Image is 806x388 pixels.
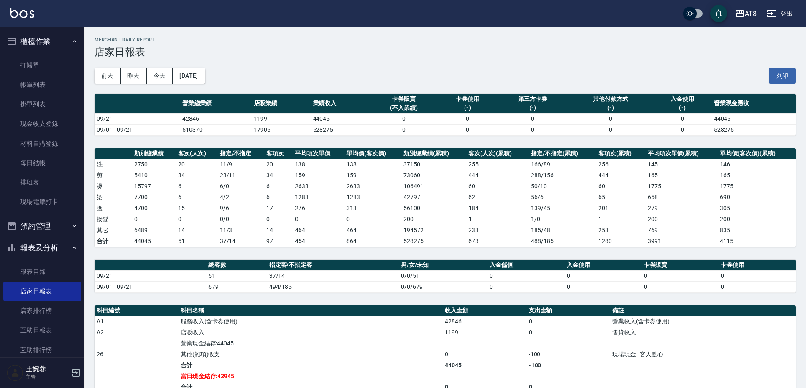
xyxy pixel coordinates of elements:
[399,281,487,292] td: 0/0/679
[719,281,796,292] td: 0
[95,316,179,327] td: A1
[3,95,81,114] a: 掛單列表
[401,214,466,225] td: 200
[267,260,399,271] th: 指定客/不指定客
[610,305,796,316] th: 備註
[311,94,370,114] th: 業績收入
[571,95,650,103] div: 其他付款方式
[646,236,718,247] td: 3991
[499,95,567,103] div: 第三方卡券
[642,270,719,281] td: 0
[529,225,596,236] td: 185 / 48
[646,214,718,225] td: 200
[596,225,646,236] td: 253
[264,225,293,236] td: 14
[596,148,646,159] th: 客項次(累積)
[596,214,646,225] td: 1
[3,134,81,153] a: 材料自購登錄
[646,170,718,181] td: 165
[527,327,611,338] td: 0
[529,181,596,192] td: 50 / 10
[293,214,344,225] td: 0
[95,148,796,247] table: a dense table
[529,192,596,203] td: 56 / 6
[95,113,180,124] td: 09/21
[179,305,443,316] th: 科目名稱
[401,203,466,214] td: 56100
[132,148,176,159] th: 類別總業績
[95,225,132,236] td: 其它
[218,225,265,236] td: 11 / 3
[132,214,176,225] td: 0
[596,236,646,247] td: 1280
[3,30,81,52] button: 櫃檯作業
[642,260,719,271] th: 卡券販賣
[497,113,569,124] td: 0
[653,113,712,124] td: 0
[218,203,265,214] td: 9 / 6
[438,113,497,124] td: 0
[443,316,527,327] td: 42846
[264,236,293,247] td: 97
[344,159,401,170] td: 138
[176,236,218,247] td: 51
[264,214,293,225] td: 0
[653,124,712,135] td: 0
[443,360,527,371] td: 44045
[529,170,596,181] td: 288 / 156
[132,203,176,214] td: 4700
[497,124,569,135] td: 0
[176,148,218,159] th: 客次(人次)
[568,113,652,124] td: 0
[3,301,81,320] a: 店家排行榜
[372,103,436,112] div: (不入業績)
[179,360,443,371] td: 合計
[147,68,173,84] button: 今天
[3,153,81,173] a: 每日結帳
[267,270,399,281] td: 37/14
[293,181,344,192] td: 2633
[95,203,132,214] td: 護
[3,340,81,360] a: 互助排行榜
[443,349,527,360] td: 0
[252,113,311,124] td: 1199
[264,181,293,192] td: 6
[718,192,796,203] td: 690
[132,225,176,236] td: 6489
[179,338,443,349] td: 營業現金結存:44045
[264,203,293,214] td: 17
[401,148,466,159] th: 類別總業績(累積)
[440,103,495,112] div: (-)
[26,365,69,373] h5: 王婉蓉
[293,159,344,170] td: 138
[401,170,466,181] td: 73060
[440,95,495,103] div: 卡券使用
[466,192,529,203] td: 62
[466,148,529,159] th: 客次(人次)(累積)
[646,148,718,159] th: 平均項次單價(累積)
[466,214,529,225] td: 1
[180,94,252,114] th: 營業總業績
[293,192,344,203] td: 1283
[3,262,81,282] a: 報表目錄
[176,225,218,236] td: 14
[132,170,176,181] td: 5410
[95,281,206,292] td: 09/01 - 09/21
[565,260,642,271] th: 入金使用
[267,281,399,292] td: 494/185
[401,225,466,236] td: 194572
[344,192,401,203] td: 1283
[95,270,206,281] td: 09/21
[293,170,344,181] td: 159
[176,203,218,214] td: 15
[372,95,436,103] div: 卡券販賣
[646,192,718,203] td: 658
[95,327,179,338] td: A2
[487,260,565,271] th: 入金儲值
[95,349,179,360] td: 26
[95,181,132,192] td: 燙
[718,159,796,170] td: 146
[3,237,81,259] button: 報表及分析
[596,192,646,203] td: 65
[466,225,529,236] td: 233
